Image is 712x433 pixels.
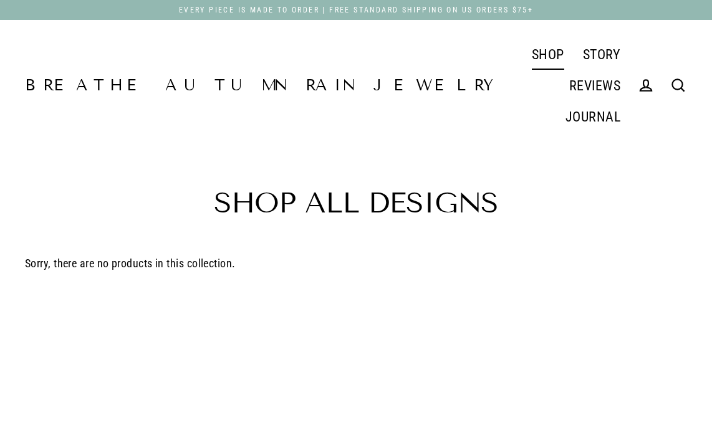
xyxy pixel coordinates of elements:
a: JOURNAL [556,101,630,132]
p: Sorry, there are no products in this collection. [25,255,687,273]
a: Breathe Autumn Rain Jewelry [25,78,500,93]
div: Primary [500,39,630,132]
a: SHOP [522,39,574,70]
h1: Shop All Designs [25,189,687,217]
a: REVIEWS [560,70,630,101]
a: STORY [574,39,630,70]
